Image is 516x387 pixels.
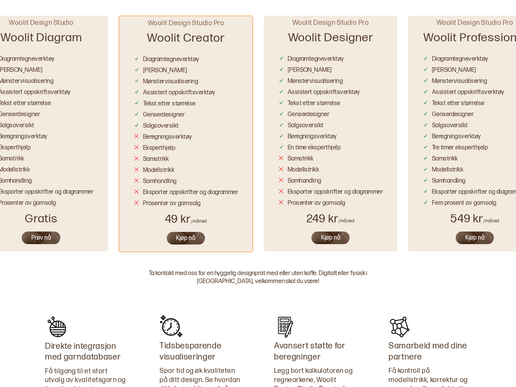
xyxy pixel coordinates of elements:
div: Salgsoversikt [432,122,468,130]
div: Direkte integrasjon med garndatabaser [45,341,127,363]
button: Kjøp nå [166,231,206,245]
div: En time eksperthjelp [288,144,341,152]
div: Woolit Design Studio Pro [148,19,224,28]
div: Woolit Design Studio [9,18,74,27]
div: Woolit Design Studio Pro [437,18,513,27]
div: Modellstrikk [288,166,319,174]
div: Tidsbesparende visualiseringer [160,341,242,363]
div: Ta kontakt med oss for en hyggelig designprat med eller uten kaffe. Digitalt eller fysisk i [GEOG... [120,270,397,286]
div: Mønstervisualisering [432,78,487,86]
div: [PERSON_NAME] [288,66,332,74]
div: /måned [191,219,207,225]
div: [PERSON_NAME] [432,66,476,74]
div: Assistert oppskriftsverktøy [432,89,504,97]
div: Tekst etter størrelse [288,100,340,108]
div: Fem prosent av garnsalg [432,199,497,207]
div: Genserdesigner [432,111,474,119]
div: Assistert oppskriftsverktøy [143,89,215,97]
div: Diagramtegneverktøy [432,55,488,63]
div: 549 kr [450,211,500,227]
div: Prosenter av garnsalg [143,200,201,208]
div: Samstrikk [288,155,314,163]
div: Genserdesigner [288,111,330,119]
div: /måned [483,218,499,224]
div: Samhandling [143,178,177,186]
div: Beregningsverktøy [288,133,337,141]
div: Prosenter av garnsalg [288,199,345,207]
div: Eksperthjelp [143,144,176,152]
div: Modellstrikk [432,166,464,174]
div: Avansert støtte for beregninger [274,341,356,363]
div: Mønstervisualisering [288,78,343,86]
div: Samstrikk [432,155,458,163]
div: 49 kr [165,212,207,227]
button: Kjøp nå [455,231,495,245]
div: Diagramtegneverktøy [288,55,344,63]
div: [PERSON_NAME] [143,67,187,75]
div: Salgsoversikt [288,122,324,130]
div: Woolit Diagram [0,28,82,52]
div: Beregningsverktøy [143,133,192,141]
div: Eksporter oppskrifter og diagrammer [143,189,239,197]
img: Beskrivende ikon [274,315,297,338]
div: Woolit Designer [288,28,373,52]
div: /måned [339,218,355,224]
div: Salgsoversikt [143,122,179,130]
img: Beskrivende ikon [389,315,412,338]
div: Tekst etter størrelse [432,100,485,108]
img: Beskrivende ikon [160,315,183,338]
div: Eksporter oppskrifter og diagrammer [288,188,383,196]
div: Beregningsverktøy [432,133,481,141]
div: Woolit Creator [147,28,224,53]
div: Samstrikk [143,155,169,164]
div: Mønstervisualisering [143,78,198,86]
button: Prøv nå [21,231,61,245]
button: Kjøp nå [311,231,350,245]
div: Diagramtegneverktøy [143,56,199,64]
div: Woolit Design Studio Pro [292,18,369,27]
div: Tre timer eksperthjelp [432,144,488,152]
div: Samhandling [432,177,466,185]
div: Assistert oppskriftsverktøy [288,89,360,97]
div: Genserdesigner [143,111,185,119]
img: Beskrivende ikon [45,315,68,338]
div: Modellstrikk [143,167,175,175]
div: 249 kr [306,211,355,227]
div: Gratis [25,211,58,227]
div: Samhandling [288,177,321,185]
div: Tekst etter størrelse [143,100,196,108]
div: Samarbeid med dine partnere [389,341,471,363]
